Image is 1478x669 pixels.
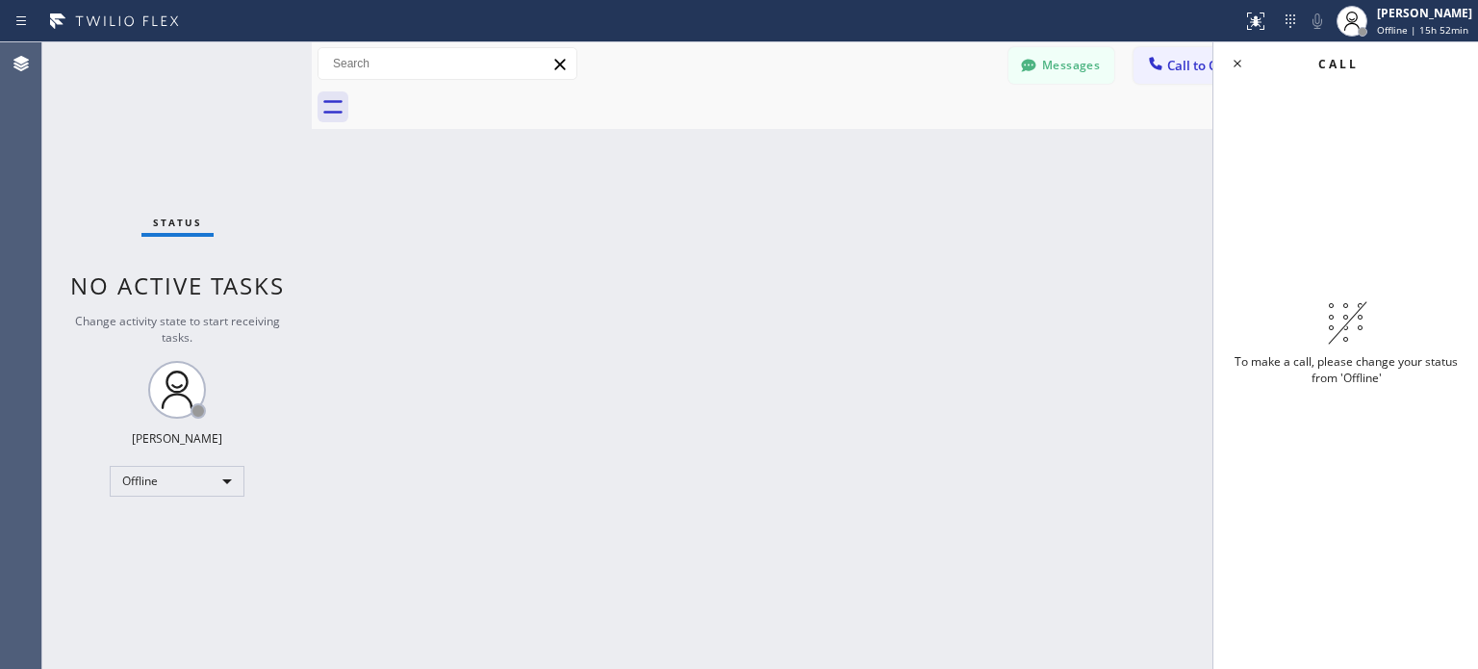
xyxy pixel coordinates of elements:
span: To make a call, please change your status from 'Offline' [1224,353,1468,386]
input: Search [319,48,576,79]
span: Call to Customer [1167,57,1268,74]
span: No active tasks [70,270,285,301]
span: Change activity state to start receiving tasks. [75,313,280,346]
div: [PERSON_NAME] [1377,5,1472,21]
span: Status [153,216,202,229]
button: Call to Customer [1134,47,1281,84]
div: [PERSON_NAME] [132,430,222,447]
span: Offline | 15h 52min [1377,23,1468,37]
span: Call [1318,56,1359,72]
button: Messages [1008,47,1114,84]
button: Mute [1304,8,1331,35]
div: Offline [110,466,244,497]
